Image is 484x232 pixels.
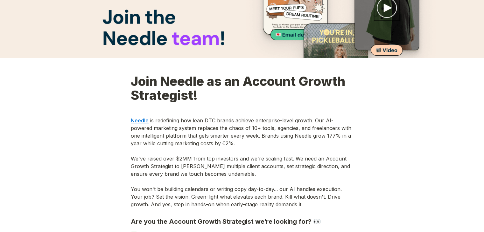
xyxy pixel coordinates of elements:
[131,117,354,147] p: is redefining how lean DTC brands achieve enterprise-level growth. Our AI-powered marketing syste...
[131,117,149,124] a: Needle
[131,218,321,225] span: Are you the Account Growth Strategist we’re looking for? 👀
[131,185,354,208] p: You won't be building calendars or writing copy day-to-day... our AI handles execution. Your job?...
[131,74,354,115] h1: Join Needle as an Account Growth Strategist!
[131,155,354,178] p: We've raised over $2MM from top investors and we're scaling fast. We need an Account Growth Strat...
